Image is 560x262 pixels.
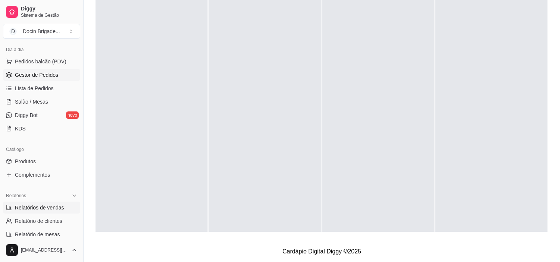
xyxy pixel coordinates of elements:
[3,3,80,21] a: DiggySistema de Gestão
[3,96,80,108] a: Salão / Mesas
[3,215,80,227] a: Relatório de clientes
[3,123,80,135] a: KDS
[3,56,80,67] button: Pedidos balcão (PDV)
[3,241,80,259] button: [EMAIL_ADDRESS][DOMAIN_NAME]
[15,171,50,179] span: Complementos
[15,158,36,165] span: Produtos
[3,44,80,56] div: Dia a dia
[21,6,77,12] span: Diggy
[15,98,48,105] span: Salão / Mesas
[3,155,80,167] a: Produtos
[15,85,54,92] span: Lista de Pedidos
[21,12,77,18] span: Sistema de Gestão
[23,28,60,35] div: Docin Brigade ...
[3,82,80,94] a: Lista de Pedidos
[21,247,68,253] span: [EMAIL_ADDRESS][DOMAIN_NAME]
[15,204,64,211] span: Relatórios de vendas
[84,241,560,262] footer: Cardápio Digital Diggy © 2025
[15,217,62,225] span: Relatório de clientes
[3,109,80,121] a: Diggy Botnovo
[15,125,26,132] span: KDS
[3,169,80,181] a: Complementos
[15,58,66,65] span: Pedidos balcão (PDV)
[3,24,80,39] button: Select a team
[15,111,38,119] span: Diggy Bot
[9,28,17,35] span: D
[3,69,80,81] a: Gestor de Pedidos
[15,231,60,238] span: Relatório de mesas
[15,71,58,79] span: Gestor de Pedidos
[6,193,26,199] span: Relatórios
[3,202,80,214] a: Relatórios de vendas
[3,143,80,155] div: Catálogo
[3,228,80,240] a: Relatório de mesas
